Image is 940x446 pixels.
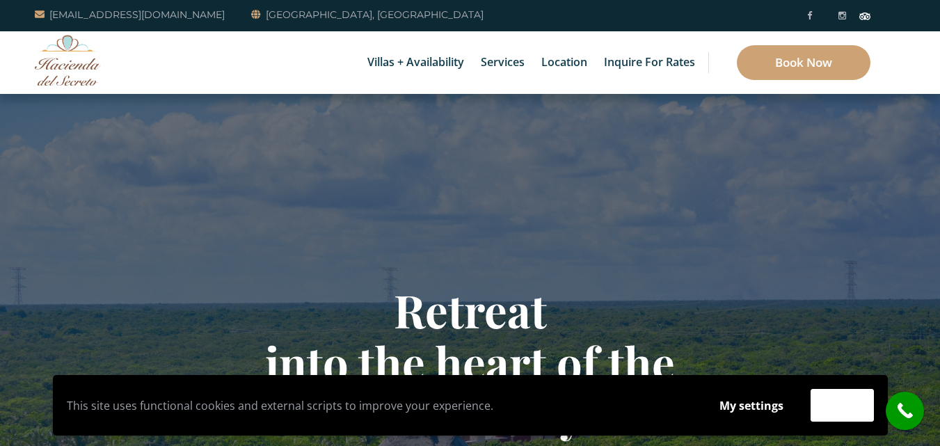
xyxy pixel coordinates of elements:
p: This site uses functional cookies and external scripts to improve your experience. [67,395,692,416]
a: Book Now [737,45,870,80]
a: Services [474,31,532,94]
a: Inquire for Rates [597,31,702,94]
i: call [889,395,921,427]
a: [GEOGRAPHIC_DATA], [GEOGRAPHIC_DATA] [251,6,484,23]
a: Location [534,31,594,94]
img: Tripadvisor_logomark.svg [859,13,870,19]
h1: Retreat into the heart of the Riviera Maya [63,284,877,440]
button: Accept [811,389,874,422]
img: Awesome Logo [35,35,101,86]
a: call [886,392,924,430]
button: My settings [706,390,797,422]
a: [EMAIL_ADDRESS][DOMAIN_NAME] [35,6,225,23]
a: Villas + Availability [360,31,471,94]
